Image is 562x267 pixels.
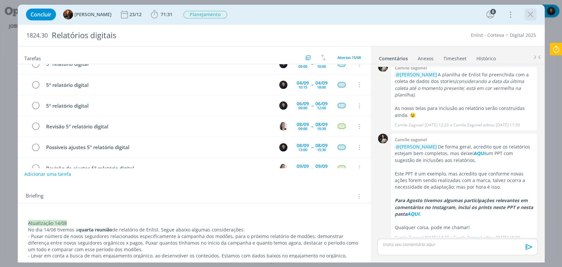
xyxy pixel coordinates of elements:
[394,235,423,241] p: Camile Zagonel
[476,52,496,62] a: Histórico
[28,220,67,226] span: Atualização 14/08
[63,10,112,19] button: T[PERSON_NAME]
[43,81,273,89] div: 5º relatório digital
[297,164,309,169] div: 09/09
[279,142,288,152] button: C
[394,197,533,217] em: Para Agosto tivemos algumas participações relevantes em comentários no Instagram, inclui os print...
[43,164,273,173] div: Revisão de ajustes 5º relatório digital
[297,81,309,85] div: 04/09
[297,122,309,127] div: 08/09
[490,9,496,14] div: 8
[297,101,309,106] div: 06/09
[450,235,494,241] span: e Camile Zagonel editou
[149,9,174,20] button: 71:31
[279,143,287,151] img: C
[26,32,48,39] span: 1824.30
[378,134,388,144] img: C
[394,65,427,71] b: Camile zagonel
[394,144,533,164] p: De forma geral, acredito que os relatórios estejam bem completos, mas deixei um PPT com sugestão ...
[485,9,495,20] button: 8
[443,52,467,62] a: Timesheet
[510,32,536,38] a: Digital 2025
[394,171,533,191] p: Este PPT é um exemplo, mas acredito que conforme novas ações forem sendo realizadas com a marca, ...
[395,144,437,150] span: @[PERSON_NAME]
[31,12,51,17] span: Concluir
[394,137,427,143] b: Camile zagonel
[311,62,313,66] span: --
[279,81,287,89] img: C
[394,122,423,128] p: Camile Zagonel
[279,121,288,131] button: C
[63,10,73,19] img: T
[394,71,533,98] p: A planilha de Enlist foi preenchida com a coleta de dados dos stories
[43,122,273,131] div: Revisão 5º relatório digital
[473,150,486,156] a: AQUI
[407,211,420,217] a: AQUI.
[394,224,533,231] p: Qualquer coisa, pode me chamar!
[26,192,43,200] span: Briefing
[161,11,173,17] span: 71:31
[43,143,273,151] div: Possíveis ajustes 5º relatório digital
[24,54,41,62] span: Tarefas
[279,101,287,110] img: C
[298,148,307,151] div: 13:00
[74,12,112,17] span: [PERSON_NAME]
[317,148,326,151] div: 15:30
[311,103,313,108] span: --
[28,233,361,253] p: - Puxar número de novos seguidores relacionados especificamente à campanha dos modões, para o pró...
[298,65,307,68] div: 09:00
[18,5,545,262] div: dialog
[297,143,309,148] div: 08/09
[24,168,71,180] button: Adicionar uma tarefa
[471,32,504,38] a: Enlist - Corteva
[279,80,288,90] button: C
[315,122,328,127] div: 08/09
[279,101,288,111] button: C
[450,122,494,128] span: e Camile Zagonel editou
[298,127,307,130] div: 09:00
[378,62,388,72] img: C
[424,122,448,128] span: [DATE] 12:23
[279,163,288,173] button: C
[394,105,533,119] p: As novas telas para inclusão ao relatório serão construídas ainda. 😉
[49,27,321,43] div: Relatórios digitais
[279,164,287,172] img: C
[321,55,326,61] img: arrow-down-up.svg
[297,60,309,65] div: 04/09
[315,60,328,65] div: 04/09
[183,11,227,19] button: Planejamento
[129,12,143,17] div: 23/12
[394,78,524,98] em: (considerando a data da última coleta até o momento presente; está em cor vermelha na planilha).
[298,85,307,89] div: 10:15
[317,127,326,130] div: 10:30
[298,106,307,110] div: 09:00
[418,55,434,62] div: Anexos
[311,145,313,149] span: --
[315,81,328,85] div: 04/09
[311,82,313,87] span: --
[26,9,56,20] button: Concluir
[279,122,287,130] img: C
[495,122,520,128] span: [DATE] 11:39
[337,55,361,60] span: Abertas 15/68
[395,71,437,78] span: @[PERSON_NAME]
[317,65,326,68] div: 10:00
[28,227,78,233] span: No dia 14/08 tivemos a
[317,106,326,110] div: 12:00
[495,235,520,241] span: [DATE] 15:00
[311,124,313,129] span: --
[112,227,245,233] span: de relatório de Enlist. Segue abaixo algumas considerações:
[78,227,112,233] strong: quarta reunião
[315,164,328,169] div: 09/09
[311,166,313,170] span: --
[315,101,328,106] div: 06/09
[183,11,227,18] span: Planejamento
[424,235,448,241] span: [DATE] 14:37
[315,143,328,148] div: 08/09
[317,85,326,89] div: 18:00
[43,102,273,110] div: 5º relatório digital
[379,52,408,62] a: Comentários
